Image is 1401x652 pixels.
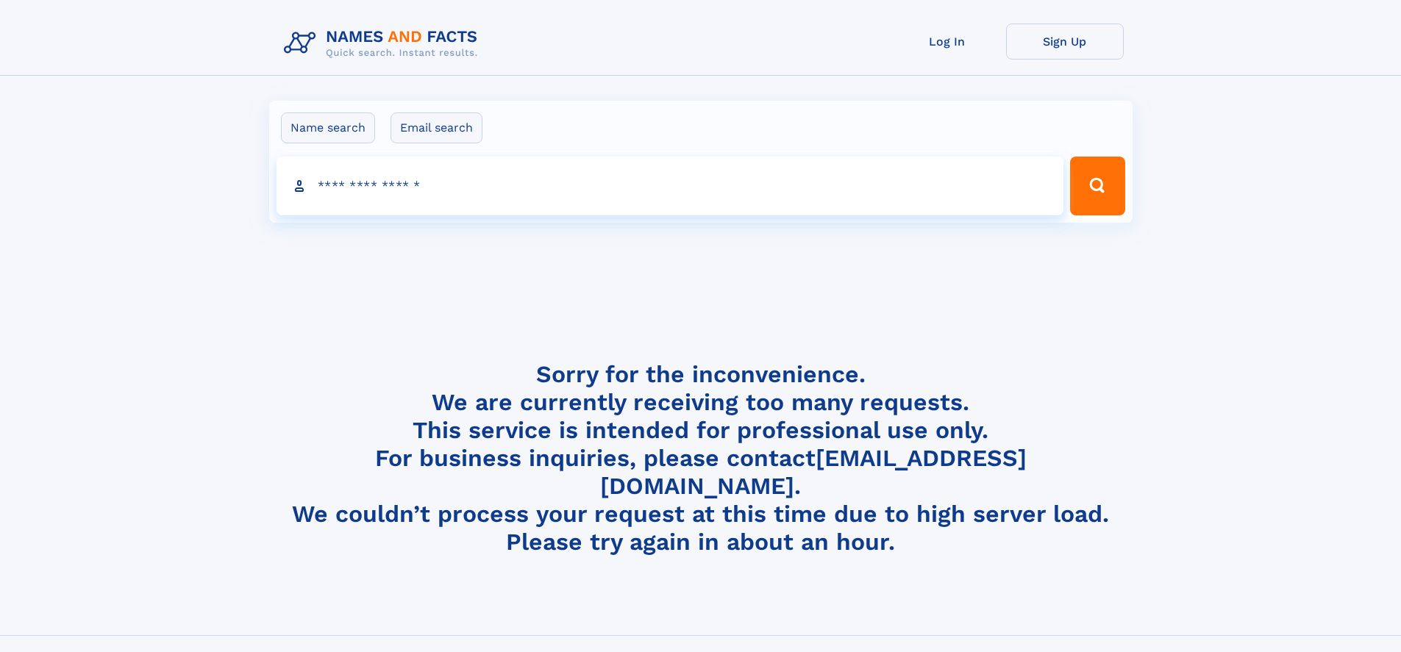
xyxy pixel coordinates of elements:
[1070,157,1124,215] button: Search Button
[1006,24,1124,60] a: Sign Up
[600,444,1027,500] a: [EMAIL_ADDRESS][DOMAIN_NAME]
[278,24,490,63] img: Logo Names and Facts
[888,24,1006,60] a: Log In
[278,360,1124,556] h4: Sorry for the inconvenience. We are currently receiving too many requests. This service is intend...
[277,157,1064,215] input: search input
[281,112,375,143] label: Name search
[391,112,482,143] label: Email search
